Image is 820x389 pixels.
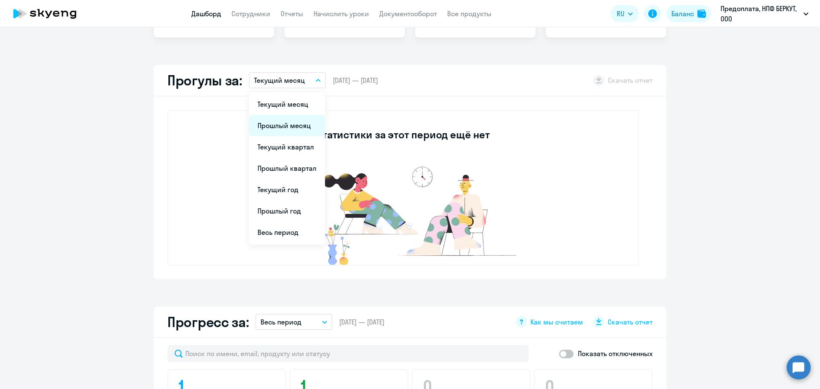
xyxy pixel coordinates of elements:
[167,345,529,362] input: Поиск по имени, email, продукту или статусу
[671,9,694,19] div: Баланс
[249,92,325,245] ul: RU
[611,5,639,22] button: RU
[578,348,653,359] p: Показать отключенных
[333,76,378,85] span: [DATE] — [DATE]
[255,314,332,330] button: Весь период
[716,3,813,24] button: Предоплата, НПФ БЕРКУТ, ООО
[617,9,624,19] span: RU
[697,9,706,18] img: balance
[231,9,270,18] a: Сотрудники
[261,317,302,327] p: Весь период
[313,9,369,18] a: Начислить уроки
[530,317,583,327] span: Как мы считаем
[379,9,437,18] a: Документооборот
[666,5,711,22] button: Балансbalance
[249,72,326,88] button: Текущий месяц
[447,9,492,18] a: Все продукты
[275,162,531,265] img: no-data
[316,128,489,141] h3: Статистики за этот период ещё нет
[608,317,653,327] span: Скачать отчет
[339,317,384,327] span: [DATE] — [DATE]
[191,9,221,18] a: Дашборд
[167,72,242,89] h2: Прогулы за:
[281,9,303,18] a: Отчеты
[254,75,305,85] p: Текущий месяц
[167,313,249,331] h2: Прогресс за:
[720,3,800,24] p: Предоплата, НПФ БЕРКУТ, ООО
